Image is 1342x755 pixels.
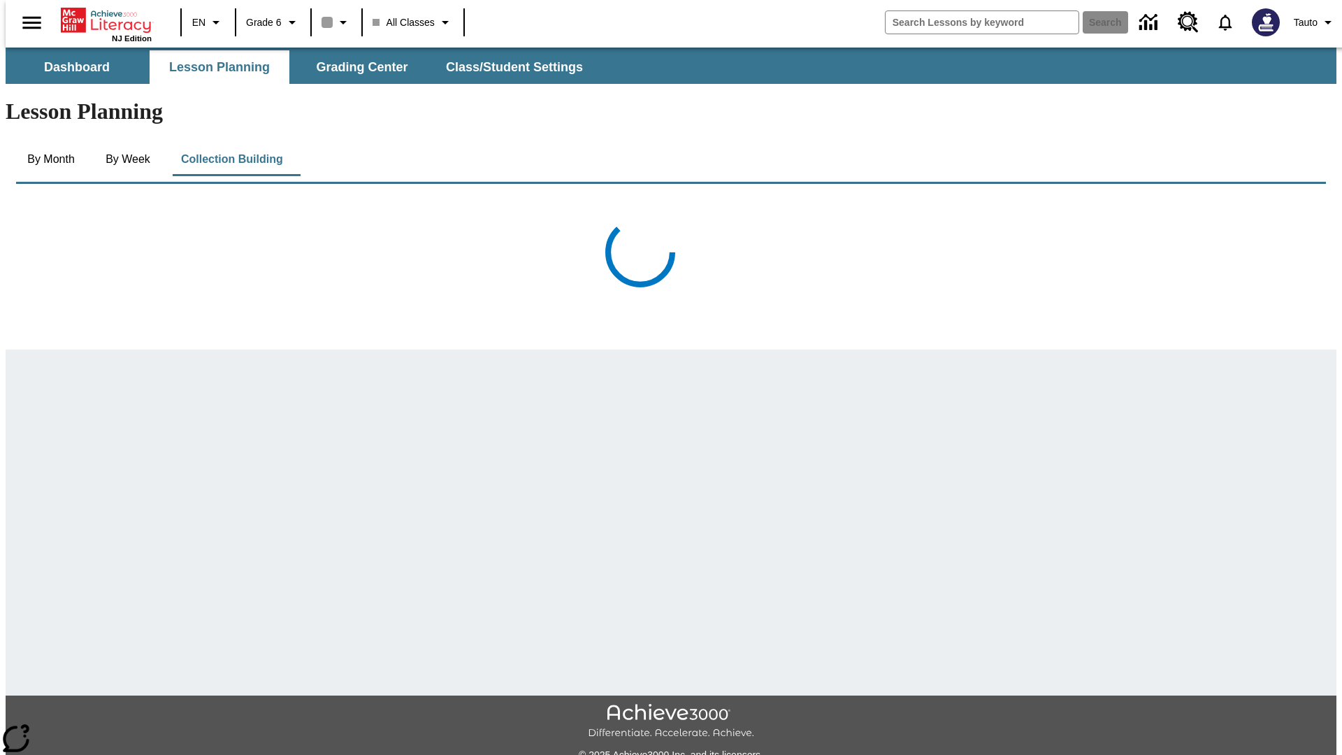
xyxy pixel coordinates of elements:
[246,15,282,30] span: Grade 6
[292,50,432,84] button: Grading Center
[1288,10,1342,35] button: Profile/Settings
[367,10,459,35] button: Class: All Classes, Select your class
[7,50,147,84] button: Dashboard
[1252,8,1280,36] img: Avatar
[1243,4,1288,41] button: Select a new avatar
[886,11,1078,34] input: search field
[588,704,754,740] img: Achieve3000 Differentiate Accelerate Achieve
[16,143,86,176] button: By Month
[6,99,1336,124] h1: Lesson Planning
[6,50,596,84] div: SubNavbar
[61,6,152,34] a: Home
[169,59,270,75] span: Lesson Planning
[446,59,583,75] span: Class/Student Settings
[316,59,407,75] span: Grading Center
[11,2,52,43] button: Open side menu
[1131,3,1169,42] a: Data Center
[1207,4,1243,41] a: Notifications
[170,143,294,176] button: Collection Building
[112,34,152,43] span: NJ Edition
[1294,15,1318,30] span: Tauto
[150,50,289,84] button: Lesson Planning
[192,15,205,30] span: EN
[186,10,231,35] button: Language: EN, Select a language
[6,48,1336,84] div: SubNavbar
[1169,3,1207,41] a: Resource Center, Will open in new tab
[373,15,435,30] span: All Classes
[240,10,306,35] button: Grade: Grade 6, Select a grade
[93,143,163,176] button: By Week
[435,50,594,84] button: Class/Student Settings
[44,59,110,75] span: Dashboard
[61,5,152,43] div: Home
